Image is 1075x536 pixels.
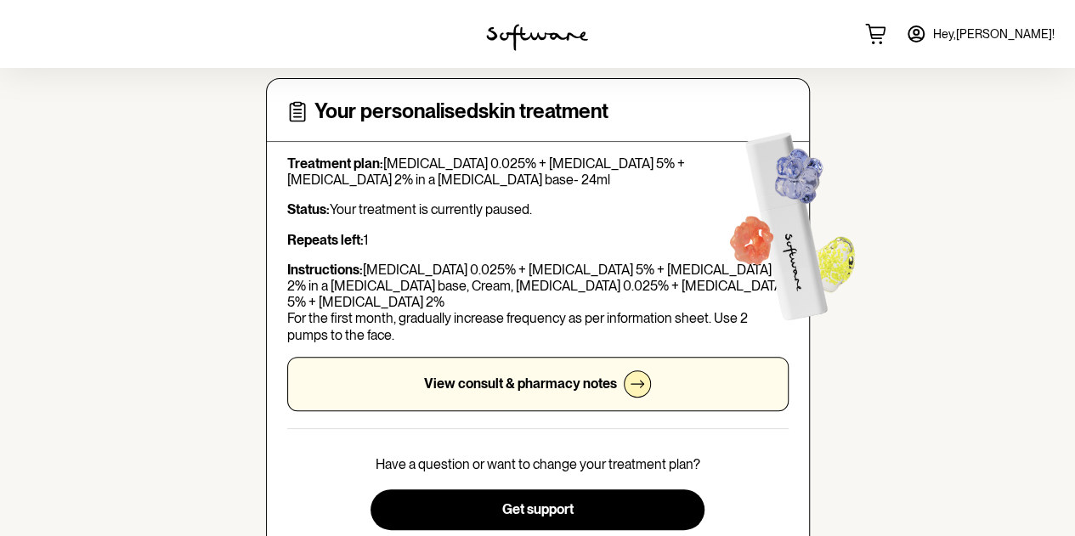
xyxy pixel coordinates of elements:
[287,201,789,217] p: Your treatment is currently paused.
[287,155,383,172] strong: Treatment plan:
[287,232,789,248] p: 1
[896,14,1065,54] a: Hey,[PERSON_NAME]!
[287,262,363,278] strong: Instructions:
[287,155,789,188] p: [MEDICAL_DATA] 0.025% + [MEDICAL_DATA] 5% + [MEDICAL_DATA] 2% in a [MEDICAL_DATA] base- 24ml
[287,262,789,343] p: [MEDICAL_DATA] 0.025% + [MEDICAL_DATA] 5% + [MEDICAL_DATA] 2% in a [MEDICAL_DATA] base, Cream, [M...
[371,489,704,530] button: Get support
[314,99,608,124] h4: Your personalised skin treatment
[486,24,588,51] img: software logo
[693,99,885,343] img: Software treatment bottle
[501,501,573,517] span: Get support
[933,27,1055,42] span: Hey, [PERSON_NAME] !
[287,232,364,248] strong: Repeats left:
[376,456,700,472] p: Have a question or want to change your treatment plan?
[287,201,330,217] strong: Status:
[424,375,617,392] p: View consult & pharmacy notes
